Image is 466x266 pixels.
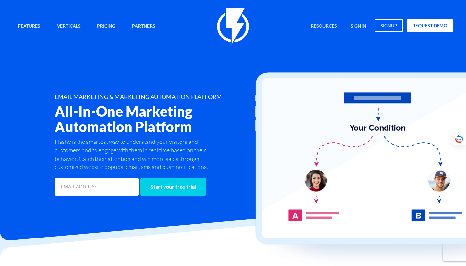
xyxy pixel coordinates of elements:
[140,178,206,196] input: Start your free trial
[127,19,160,33] a: Partners
[55,94,265,100] h1: EMAIL MARKETING & MARKETING AUTOMATION PLATFORM
[52,19,86,33] a: Verticals
[346,19,371,33] a: signin
[407,19,453,32] a: request demo
[55,178,139,196] input: EMAIL ADDRESS
[306,19,342,33] a: Resources
[55,138,210,171] p: Flashy is the smartest way to understand your visitors and customers and to engage with them in r...
[92,19,120,33] a: Pricing
[55,104,265,134] h2: All-In-One Marketing Automation Platform
[375,19,403,32] a: signup
[13,19,45,33] a: Features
